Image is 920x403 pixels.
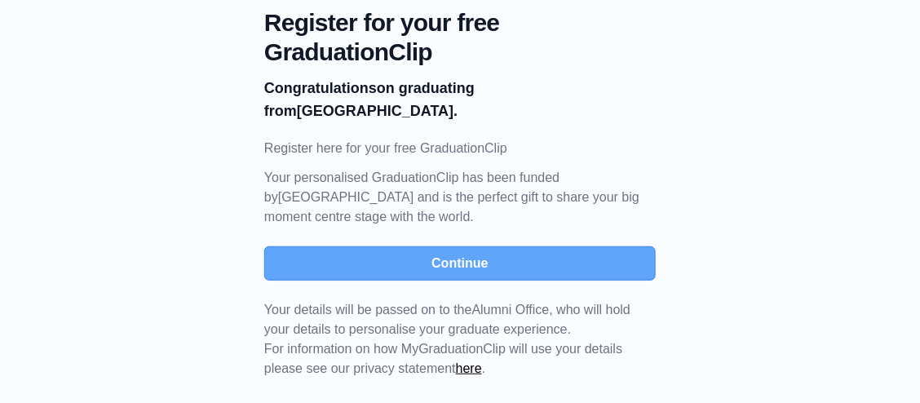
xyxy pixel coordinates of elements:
[264,303,630,375] span: For information on how MyGraduationClip will use your details please see our privacy statement .
[456,361,482,375] a: here
[264,246,656,281] button: Continue
[264,38,656,67] span: GraduationClip
[472,303,550,317] span: Alumni Office
[264,139,656,158] p: Register here for your free GraduationClip
[264,80,377,96] b: Congratulations
[264,77,656,122] p: on graduating from [GEOGRAPHIC_DATA].
[264,303,630,336] span: Your details will be passed on to the , who will hold your details to personalise your graduate e...
[264,8,656,38] span: Register for your free
[264,168,656,227] p: Your personalised GraduationClip has been funded by [GEOGRAPHIC_DATA] and is the perfect gift to ...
